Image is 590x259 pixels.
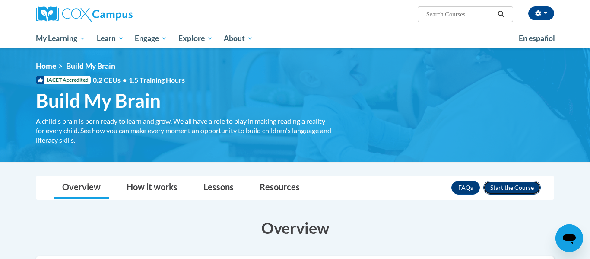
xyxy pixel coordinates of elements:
[528,6,554,20] button: Account Settings
[36,33,86,44] span: My Learning
[178,33,213,44] span: Explore
[129,76,185,84] span: 1.5 Training Hours
[91,29,130,48] a: Learn
[219,29,259,48] a: About
[173,29,219,48] a: Explore
[36,61,56,70] a: Home
[135,33,167,44] span: Engage
[23,29,567,48] div: Main menu
[129,29,173,48] a: Engage
[495,9,508,19] button: Search
[36,6,200,22] a: Cox Campus
[425,9,495,19] input: Search Courses
[36,6,133,22] img: Cox Campus
[36,116,334,145] div: A child's brain is born ready to learn and grow. We all have a role to play in making reading a r...
[118,176,186,199] a: How it works
[224,33,253,44] span: About
[513,29,561,48] a: En español
[451,181,480,195] a: FAQs
[195,176,242,199] a: Lessons
[251,176,308,199] a: Resources
[93,75,185,85] span: 0.2 CEUs
[36,76,91,84] span: IACET Accredited
[555,224,583,252] iframe: Button to launch messaging window
[519,34,555,43] span: En español
[66,61,115,70] span: Build My Brain
[483,181,541,195] button: Enroll
[36,217,554,239] h3: Overview
[123,76,127,84] span: •
[54,176,109,199] a: Overview
[36,89,161,112] span: Build My Brain
[30,29,91,48] a: My Learning
[97,33,124,44] span: Learn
